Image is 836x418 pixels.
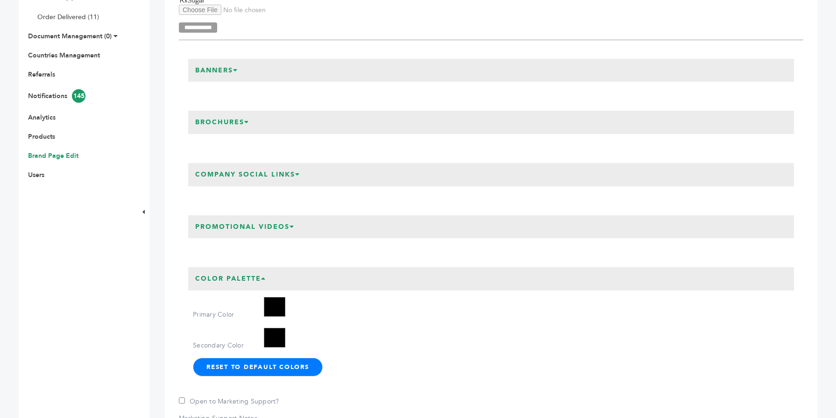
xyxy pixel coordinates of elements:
a: Notifications145 [28,92,85,100]
h3: Company Social Links [188,163,307,186]
a: Document Management (0) [28,32,112,41]
input: Open to Marketing Support? [179,397,185,404]
button: Reset to Default Colors [193,358,323,376]
a: Users [28,170,44,179]
a: Countries Management [28,51,100,60]
h3: Banners [188,59,245,82]
a: Order Delivered (11) [37,13,99,21]
label: Primary Color [193,310,258,319]
a: Analytics [28,113,56,122]
a: Brand Page Edit [28,151,78,160]
h3: Color Palette [188,267,273,290]
span: 145 [72,89,85,103]
a: Referrals [28,70,55,79]
label: Secondary Color [193,341,258,350]
label: Open to Marketing Support? [179,397,279,406]
a: Products [28,132,55,141]
h3: Brochures [188,111,256,134]
h3: Promotional Videos [188,215,302,239]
